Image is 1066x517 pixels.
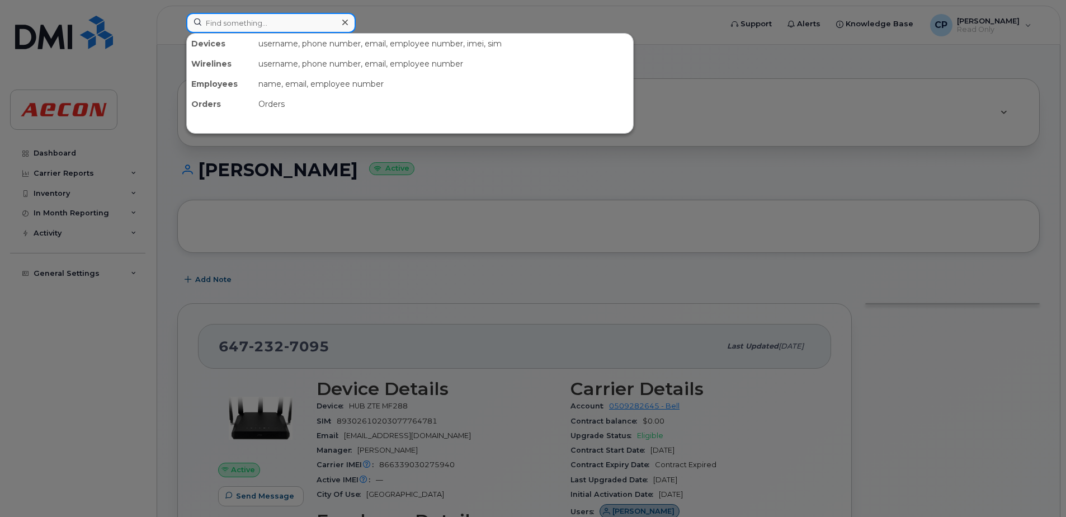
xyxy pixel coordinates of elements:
[254,74,633,94] div: name, email, employee number
[254,54,633,74] div: username, phone number, email, employee number
[254,34,633,54] div: username, phone number, email, employee number, imei, sim
[187,94,254,114] div: Orders
[187,34,254,54] div: Devices
[254,94,633,114] div: Orders
[187,54,254,74] div: Wirelines
[187,74,254,94] div: Employees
